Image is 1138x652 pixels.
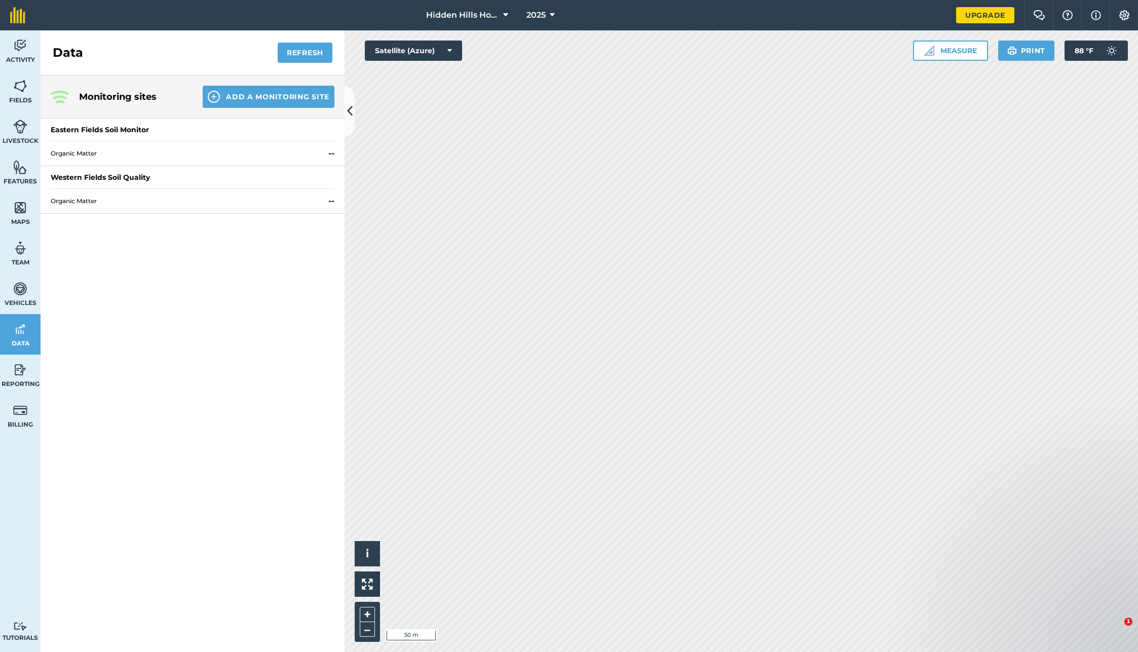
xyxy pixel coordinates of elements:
button: – [360,622,375,637]
img: svg+xml;base64,PHN2ZyB4bWxucz0iaHR0cDovL3d3dy53My5vcmcvMjAwMC9zdmciIHdpZHRoPSI1NiIgaGVpZ2h0PSI2MC... [13,160,27,175]
img: svg+xml;base64,PD94bWwgdmVyc2lvbj0iMS4wIiBlbmNvZGluZz0idXRmLTgiPz4KPCEtLSBHZW5lcmF0b3I6IEFkb2JlIE... [13,622,27,631]
img: Two speech bubbles overlapping with the left bubble in the forefront [1033,10,1045,20]
span: i [366,547,369,560]
button: Add a Monitoring Site [203,86,334,108]
img: svg+xml;base64,PHN2ZyB4bWxucz0iaHR0cDovL3d3dy53My5vcmcvMjAwMC9zdmciIHdpZHRoPSIxNyIgaGVpZ2h0PSIxNy... [1091,9,1101,21]
img: svg+xml;base64,PD94bWwgdmVyc2lvbj0iMS4wIiBlbmNvZGluZz0idXRmLTgiPz4KPCEtLSBHZW5lcmF0b3I6IEFkb2JlIE... [13,38,27,53]
span: 88 ° F [1075,41,1093,61]
img: svg+xml;base64,PD94bWwgdmVyc2lvbj0iMS4wIiBlbmNvZGluZz0idXRmLTgiPz4KPCEtLSBHZW5lcmF0b3I6IEFkb2JlIE... [13,362,27,377]
img: svg+xml;base64,PD94bWwgdmVyc2lvbj0iMS4wIiBlbmNvZGluZz0idXRmLTgiPz4KPCEtLSBHZW5lcmF0b3I6IEFkb2JlIE... [13,322,27,337]
button: Print [998,41,1055,61]
strong: -- [328,195,334,207]
h4: Monitoring sites [79,90,186,104]
strong: -- [328,147,334,160]
img: svg+xml;base64,PHN2ZyB4bWxucz0iaHR0cDovL3d3dy53My5vcmcvMjAwMC9zdmciIHdpZHRoPSIxNCIgaGVpZ2h0PSIyNC... [208,91,220,103]
a: Western Fields Soil QualityOrganic Matter-- [41,166,345,214]
img: svg+xml;base64,PHN2ZyB4bWxucz0iaHR0cDovL3d3dy53My5vcmcvMjAwMC9zdmciIHdpZHRoPSI1NiIgaGVpZ2h0PSI2MC... [13,79,27,94]
h2: Data [53,45,83,61]
img: A cog icon [1118,10,1130,20]
img: Ruler icon [924,46,934,56]
img: svg+xml;base64,PD94bWwgdmVyc2lvbj0iMS4wIiBlbmNvZGluZz0idXRmLTgiPz4KPCEtLSBHZW5lcmF0b3I6IEFkb2JlIE... [13,281,27,296]
img: Four arrows, one pointing top left, one top right, one bottom right and the last bottom left [362,579,373,590]
span: 2025 [526,9,546,21]
img: svg+xml;base64,PD94bWwgdmVyc2lvbj0iMS4wIiBlbmNvZGluZz0idXRmLTgiPz4KPCEtLSBHZW5lcmF0b3I6IEFkb2JlIE... [13,119,27,134]
img: svg+xml;base64,PHN2ZyB4bWxucz0iaHR0cDovL3d3dy53My5vcmcvMjAwMC9zdmciIHdpZHRoPSI1NiIgaGVpZ2h0PSI2MC... [13,200,27,215]
button: i [355,541,380,566]
span: 1 [1124,618,1132,626]
button: Measure [913,41,988,61]
span: Hidden Hills Honey [426,9,499,21]
img: svg+xml;base64,PD94bWwgdmVyc2lvbj0iMS4wIiBlbmNvZGluZz0idXRmLTgiPz4KPCEtLSBHZW5lcmF0b3I6IEFkb2JlIE... [13,241,27,256]
img: svg+xml;base64,PHN2ZyB4bWxucz0iaHR0cDovL3d3dy53My5vcmcvMjAwMC9zdmciIHdpZHRoPSIxOSIgaGVpZ2h0PSIyNC... [1007,45,1017,57]
img: svg+xml;base64,PD94bWwgdmVyc2lvbj0iMS4wIiBlbmNvZGluZz0idXRmLTgiPz4KPCEtLSBHZW5lcmF0b3I6IEFkb2JlIE... [1102,41,1122,61]
span: Organic Matter [51,197,324,205]
iframe: Intercom live chat [1104,618,1128,642]
img: fieldmargin Logo [10,7,25,23]
button: + [360,607,375,622]
button: Satellite (Azure) [365,41,462,61]
a: Eastern Fields Soil MonitorOrganic Matter-- [41,119,345,166]
img: A question mark icon [1061,10,1074,20]
button: 88 °F [1065,41,1128,61]
img: svg+xml;base64,PD94bWwgdmVyc2lvbj0iMS4wIiBlbmNvZGluZz0idXRmLTgiPz4KPCEtLSBHZW5lcmF0b3I6IEFkb2JlIE... [13,403,27,418]
a: Upgrade [956,7,1014,23]
span: Organic Matter [51,149,324,158]
button: Refresh [278,43,332,63]
div: Western Fields Soil Quality [51,172,150,182]
img: Three radiating wave signals [51,91,69,103]
div: Eastern Fields Soil Monitor [51,125,149,135]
